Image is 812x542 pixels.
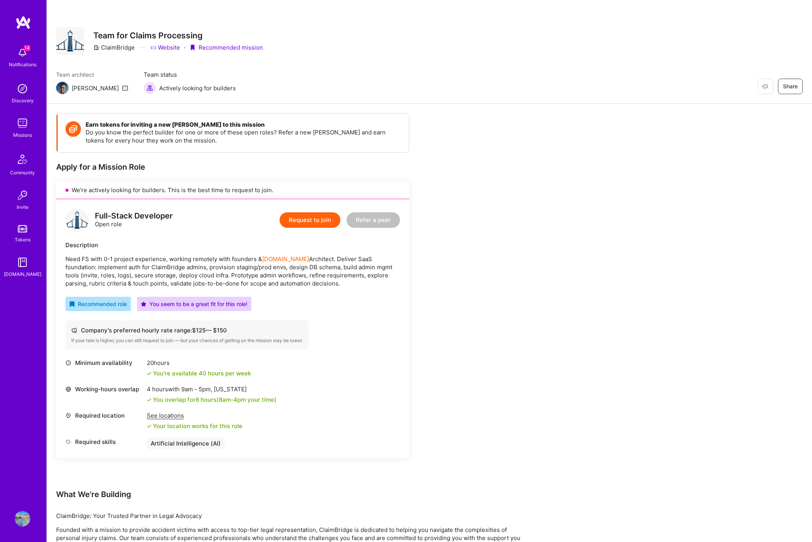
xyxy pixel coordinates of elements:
i: icon Check [147,424,151,428]
h3: Team for Claims Processing [93,31,263,40]
div: Required skills [65,438,143,446]
div: 20 hours [147,359,251,367]
div: You're available 40 hours per week [147,369,251,377]
i: icon RecommendedBadge [69,301,75,307]
i: icon Clock [65,360,71,366]
img: Invite [15,188,30,203]
img: Company Logo [56,27,84,55]
div: We’re actively looking for builders. This is the best time to request to join. [56,181,409,199]
div: · [184,43,185,52]
i: icon Check [147,371,151,376]
a: [DOMAIN_NAME] [262,255,309,263]
img: tokens [18,225,27,232]
div: Open role [95,212,173,228]
div: Full-Stack Developer [95,212,173,220]
span: Share [783,83,798,90]
span: Team architect [56,71,128,79]
span: Team status [144,71,236,79]
img: discovery [15,81,30,96]
button: Request to join [280,212,340,228]
span: 9am - 5pm , [180,385,214,393]
div: Recommended mission [189,43,263,52]
div: Recommended role [69,300,127,308]
div: 4 hours with [US_STATE] [147,385,276,393]
span: 8am - 4pm [219,396,246,403]
img: logo [15,15,31,29]
i: icon PurpleRibbon [189,45,196,51]
i: icon EyeClosed [762,83,768,89]
i: icon World [65,386,71,392]
div: Working-hours overlap [65,385,143,393]
i: icon Tag [65,439,71,445]
img: guide book [15,255,30,270]
div: Invite [17,203,29,211]
div: Description [65,241,400,249]
div: Notifications [9,60,36,69]
div: What We're Building [56,489,521,499]
div: Required location [65,411,143,420]
a: User Avatar [13,511,32,527]
p: Need FS with 0-1 project experience, working remotely with founders & Architect. Deliver SaaS fou... [65,255,400,287]
img: logo [65,208,89,232]
div: Minimum availability [65,359,143,367]
img: Actively looking for builders [144,82,156,94]
div: Discovery [12,96,34,105]
p: ClaimBridge: Your Trusted Partner in Legal Advocacy [56,512,521,520]
span: 14 [24,45,30,51]
div: You seem to be a great fit for this role! [141,300,247,308]
span: Actively looking for builders [159,84,236,92]
div: [PERSON_NAME] [72,84,119,92]
div: If your rate is higher, you can still request to join — but your chances of getting on the missio... [71,337,303,344]
button: Share [778,79,803,94]
i: icon Check [147,397,151,402]
i: icon Mail [122,85,128,91]
div: Company's preferred hourly rate range: $ 125 — $ 150 [71,326,303,334]
i: icon CompanyGray [93,45,100,51]
div: See locations [147,411,242,420]
div: Missions [13,131,32,139]
div: Your location works for this role [147,422,242,430]
img: bell [15,45,30,60]
a: Website [150,43,180,52]
div: Artificial Intelligence (AI) [147,438,225,449]
div: Apply for a Mission Role [56,162,409,172]
img: teamwork [15,115,30,131]
i: icon Location [65,413,71,418]
div: Tokens [15,236,31,244]
div: [DOMAIN_NAME] [4,270,41,278]
i: icon PurpleStar [141,301,146,307]
h4: Earn tokens for inviting a new [PERSON_NAME] to this mission [86,121,401,128]
button: Refer a peer [347,212,400,228]
img: Token icon [65,121,81,137]
img: Team Architect [56,82,69,94]
p: Do you know the perfect builder for one or more of these open roles? Refer a new [PERSON_NAME] an... [86,128,401,145]
img: User Avatar [15,511,30,527]
div: ClaimBridge [93,43,135,52]
img: Community [13,150,32,169]
i: icon Cash [71,327,77,333]
div: You overlap for 8 hours ( your time) [153,396,276,404]
div: Community [10,169,35,177]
